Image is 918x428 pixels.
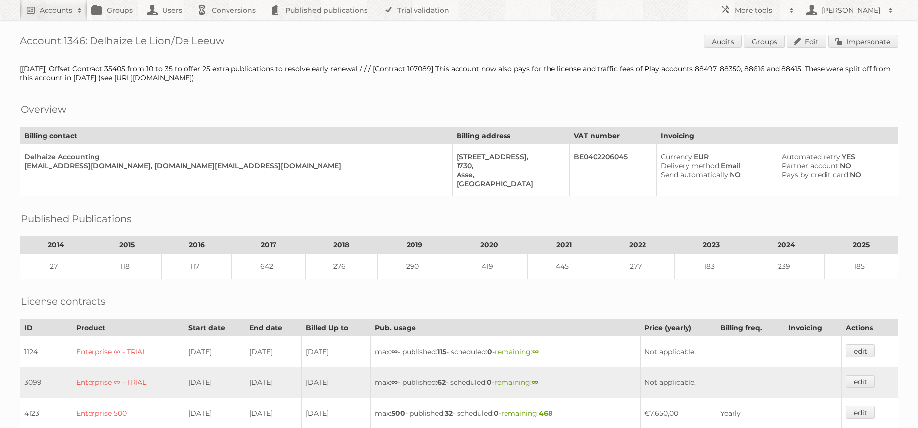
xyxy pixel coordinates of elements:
strong: ∞ [532,378,538,387]
th: 2017 [232,237,306,254]
div: NO [661,170,770,179]
strong: 500 [391,409,405,418]
td: 239 [748,254,824,279]
a: edit [846,406,875,419]
h1: Account 1346: Delhaize Le Lion/De Leeuw [20,35,898,49]
span: Currency: [661,152,694,161]
td: Enterprise ∞ - TRIAL [72,336,184,368]
div: [GEOGRAPHIC_DATA] [457,179,561,188]
span: Delivery method: [661,161,721,170]
strong: 115 [437,347,446,356]
td: 445 [527,254,601,279]
a: edit [846,375,875,388]
th: Price (yearly) [641,319,716,336]
td: 3099 [20,367,72,398]
strong: ∞ [532,347,539,356]
strong: ∞ [391,347,398,356]
td: [DATE] [302,367,371,398]
a: Impersonate [828,35,898,48]
div: EUR [661,152,770,161]
div: [EMAIL_ADDRESS][DOMAIN_NAME], [DOMAIN_NAME][EMAIL_ADDRESS][DOMAIN_NAME] [24,161,444,170]
strong: 0 [487,347,492,356]
a: edit [846,344,875,357]
td: 277 [601,254,675,279]
td: [DATE] [184,336,245,368]
th: Actions [841,319,898,336]
div: YES [782,152,890,161]
div: Delhaize Accounting [24,152,444,161]
span: remaining: [494,378,538,387]
th: 2014 [20,237,92,254]
td: Not applicable. [641,336,841,368]
th: Start date [184,319,245,336]
span: Partner account: [782,161,840,170]
th: 2015 [92,237,161,254]
th: Billing freq. [716,319,784,336]
span: Automated retry: [782,152,842,161]
strong: 0 [487,378,492,387]
div: [[DATE]] Offset Contract 35405 from 10 to 35 to offer 25 extra publications to resolve early rene... [20,64,898,82]
td: 419 [451,254,527,279]
span: remaining: [495,347,539,356]
div: NO [782,161,890,170]
th: 2018 [306,237,378,254]
h2: More tools [735,5,784,15]
th: 2020 [451,237,527,254]
td: 27 [20,254,92,279]
th: Invoicing [656,127,898,144]
th: 2016 [161,237,232,254]
th: Invoicing [784,319,842,336]
td: 1124 [20,336,72,368]
strong: 0 [494,409,499,418]
div: [STREET_ADDRESS], [457,152,561,161]
h2: [PERSON_NAME] [819,5,883,15]
td: Enterprise ∞ - TRIAL [72,367,184,398]
th: 2022 [601,237,675,254]
th: 2021 [527,237,601,254]
h2: Accounts [40,5,72,15]
td: Not applicable. [641,367,841,398]
th: Billed Up to [302,319,371,336]
strong: 468 [539,409,552,418]
th: 2024 [748,237,824,254]
th: ID [20,319,72,336]
strong: 32 [445,409,453,418]
td: [DATE] [302,336,371,368]
td: [DATE] [184,367,245,398]
span: Send automatically: [661,170,730,179]
td: 185 [825,254,898,279]
strong: ∞ [391,378,398,387]
h2: License contracts [21,294,106,309]
td: 642 [232,254,306,279]
th: Billing address [453,127,569,144]
td: [DATE] [245,367,302,398]
td: [DATE] [245,336,302,368]
span: remaining: [501,409,552,418]
strong: 62 [437,378,446,387]
td: 276 [306,254,378,279]
th: 2025 [825,237,898,254]
td: 183 [675,254,748,279]
td: 117 [161,254,232,279]
a: Edit [787,35,826,48]
th: Pub. usage [371,319,641,336]
a: Audits [704,35,742,48]
span: Pays by credit card: [782,170,850,179]
div: 1730, [457,161,561,170]
div: NO [782,170,890,179]
th: VAT number [569,127,656,144]
h2: Overview [21,102,66,117]
div: Asse, [457,170,561,179]
th: Product [72,319,184,336]
th: Billing contact [20,127,453,144]
td: max: - published: - scheduled: - [371,367,641,398]
td: 118 [92,254,161,279]
td: 290 [377,254,451,279]
th: 2019 [377,237,451,254]
th: 2023 [675,237,748,254]
th: End date [245,319,302,336]
div: Email [661,161,770,170]
td: max: - published: - scheduled: - [371,336,641,368]
h2: Published Publications [21,211,132,226]
a: Groups [744,35,785,48]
